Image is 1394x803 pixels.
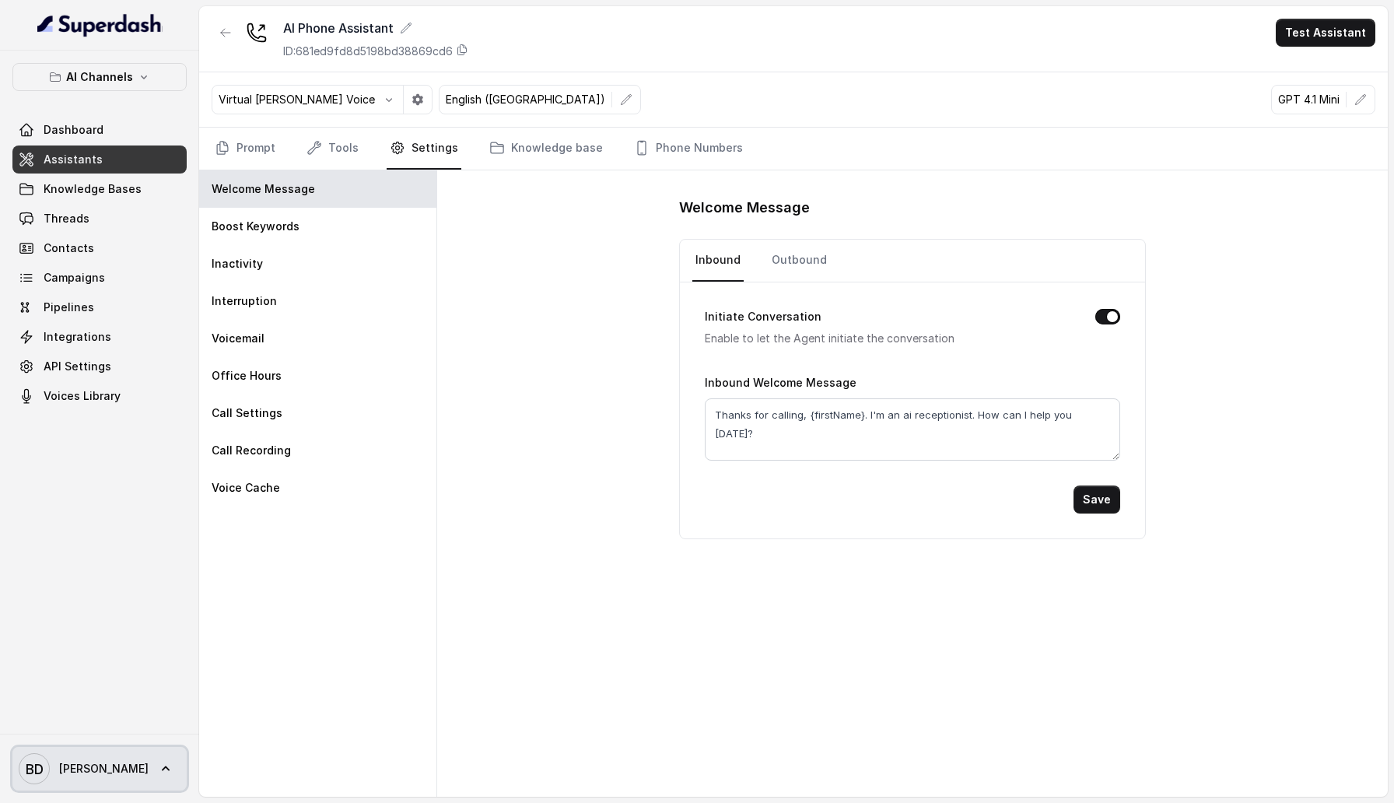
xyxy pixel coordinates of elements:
[44,181,142,197] span: Knowledge Bases
[303,128,362,170] a: Tools
[44,152,103,167] span: Assistants
[212,480,280,496] p: Voice Cache
[769,240,830,282] a: Outbound
[44,359,111,374] span: API Settings
[212,256,263,272] p: Inactivity
[212,128,1375,170] nav: Tabs
[692,240,744,282] a: Inbound
[631,128,746,170] a: Phone Numbers
[692,240,1133,282] nav: Tabs
[212,219,299,234] p: Boost Keywords
[12,234,187,262] a: Contacts
[387,128,461,170] a: Settings
[283,19,468,37] div: AI Phone Assistant
[12,205,187,233] a: Threads
[12,323,187,351] a: Integrations
[219,92,375,107] p: Virtual [PERSON_NAME] Voice
[12,63,187,91] button: AI Channels
[679,195,1146,220] h1: Welcome Message
[486,128,606,170] a: Knowledge base
[59,761,149,777] span: [PERSON_NAME]
[212,128,278,170] a: Prompt
[705,376,856,389] label: Inbound Welcome Message
[212,368,282,384] p: Office Hours
[12,116,187,144] a: Dashboard
[446,92,605,107] p: English ([GEOGRAPHIC_DATA])
[44,122,103,138] span: Dashboard
[12,293,187,321] a: Pipelines
[37,12,163,37] img: light.svg
[1278,92,1340,107] p: GPT 4.1 Mini
[44,300,94,315] span: Pipelines
[705,329,1070,348] p: Enable to let the Agent initiate the conversation
[1074,486,1120,514] button: Save
[212,405,282,421] p: Call Settings
[44,211,89,226] span: Threads
[212,293,277,309] p: Interruption
[212,181,315,197] p: Welcome Message
[283,44,453,59] p: ID: 681ed9fd8d5198bd38869cd6
[12,382,187,410] a: Voices Library
[44,270,105,286] span: Campaigns
[705,398,1120,461] textarea: Thanks for calling, {firstName}. I'm an ai receptionist. How can I help you [DATE]?
[12,175,187,203] a: Knowledge Bases
[212,331,264,346] p: Voicemail
[12,747,187,791] a: [PERSON_NAME]
[44,240,94,256] span: Contacts
[212,443,291,458] p: Call Recording
[12,146,187,174] a: Assistants
[26,761,44,777] text: BD
[705,307,821,326] label: Initiate Conversation
[1276,19,1375,47] button: Test Assistant
[12,352,187,380] a: API Settings
[44,329,111,345] span: Integrations
[44,388,121,404] span: Voices Library
[12,264,187,292] a: Campaigns
[66,68,133,86] p: AI Channels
